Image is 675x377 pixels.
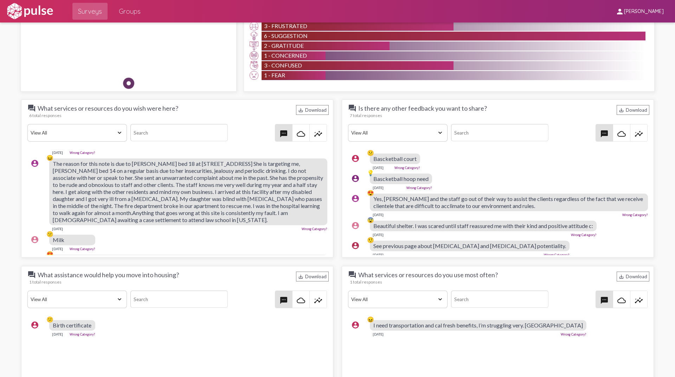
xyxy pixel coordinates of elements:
[119,5,141,18] span: Groups
[78,5,102,18] span: Surveys
[250,51,258,60] img: Concerned
[348,104,356,112] mat-icon: question_answer
[250,61,258,70] img: Confused
[600,296,609,305] mat-icon: textsms
[451,291,548,308] input: Search
[367,149,374,156] div: 😕
[617,272,649,281] div: Download
[373,222,593,229] span: Beautiful shelter. I was scared until staff reassured me with their kind and positive attitude c:
[394,166,420,170] a: Wrong Category?
[70,151,95,155] a: Wrong Category?
[373,186,384,190] div: [DATE]
[250,32,258,40] img: Suggestion
[250,22,258,31] img: Frustrated
[113,3,146,20] a: Groups
[373,155,417,162] span: Bascketball court
[348,104,487,112] span: Is there any other feedback you want to share?
[571,233,597,237] a: Wrong Category?
[46,316,53,323] div: 😕
[348,271,498,279] span: What services or resources do you use most often?
[617,105,649,115] div: Download
[351,154,360,163] mat-icon: account_circle
[624,8,664,15] span: [PERSON_NAME]
[264,42,304,49] span: 2 - Gratitude
[367,189,374,196] div: 😍
[617,296,626,305] mat-icon: cloud_queue
[53,236,64,243] span: Milk
[52,247,63,251] div: [DATE]
[600,130,609,138] mat-icon: textsms
[27,104,178,112] span: What services or resources do you wish were here?
[373,195,643,209] span: Yes, [PERSON_NAME] and the staff go out of their way to assist the clients regardless of the fact...
[367,236,374,243] div: 🤨
[31,235,39,244] mat-icon: account_circle
[367,216,374,223] div: 😨
[52,150,63,155] div: [DATE]
[561,332,586,336] a: Wrong Category?
[279,130,288,138] mat-icon: textsms
[264,52,307,59] span: 1 - Concerned
[351,241,360,250] mat-icon: account_circle
[29,279,329,285] div: 1 total responses
[27,271,179,279] span: What assistance would help you move into housing?
[367,169,374,176] div: 💡
[27,271,36,279] mat-icon: question_answer
[264,62,302,69] span: 3 - Confused
[406,186,432,190] a: Wrong Category?
[279,296,288,305] mat-icon: textsms
[53,322,91,329] span: Birth certificate
[264,22,307,29] span: 3 - Frustrated
[616,7,624,16] mat-icon: person
[622,213,648,217] a: Wrong Category?
[302,227,327,231] a: Wrong Category?
[544,253,570,257] a: Wrong Category?
[351,321,360,329] mat-icon: account_circle
[53,160,323,223] span: The reason for this note is due to [PERSON_NAME] bed 18 at [STREET_ADDRESS] She is targeting me, ...
[351,194,360,203] mat-icon: account_circle
[298,274,303,279] mat-icon: Download
[314,296,322,305] mat-icon: insights
[373,253,384,257] div: [DATE]
[373,165,384,170] div: [DATE]
[373,233,384,237] div: [DATE]
[70,247,95,251] a: Wrong Category?
[52,227,63,231] div: [DATE]
[31,159,39,168] mat-icon: account_circle
[619,274,624,279] mat-icon: Download
[130,124,227,141] input: Search
[298,108,303,113] mat-icon: Download
[6,2,54,20] img: white-logo.svg
[351,174,360,183] mat-icon: account_circle
[173,22,194,43] img: Happy
[52,332,63,336] div: [DATE]
[314,130,322,138] mat-icon: insights
[46,251,53,258] div: 😍
[296,105,329,115] div: Download
[373,213,384,217] div: [DATE]
[617,130,626,138] mat-icon: cloud_queue
[373,322,583,329] span: I need transportation and cal fresh benefits, I’m struggling very. [GEOGRAPHIC_DATA]
[350,279,649,285] div: 1 total responses
[373,175,429,182] span: Bascketball hoop need
[296,272,329,281] div: Download
[264,72,285,78] span: 1 - Fear
[250,71,258,80] img: Fear
[70,332,95,336] a: Wrong Category?
[373,242,566,249] span: See previous page about [MEDICAL_DATA] and [MEDICAL_DATA] potentiality.
[264,32,308,39] span: 6 - Suggestion
[297,130,305,138] mat-icon: cloud_queue
[46,154,53,161] div: 😖
[250,41,258,50] img: Gratitude
[635,130,643,138] mat-icon: insights
[130,291,227,308] input: Search
[367,316,374,323] div: 😖
[29,113,329,118] div: 6 total responses
[72,3,108,20] a: Surveys
[350,113,649,118] div: 7 total responses
[46,230,53,238] div: 😕
[619,108,624,113] mat-icon: Download
[27,104,36,112] mat-icon: question_answer
[610,5,669,18] button: [PERSON_NAME]
[351,221,360,230] mat-icon: account_circle
[348,271,356,279] mat-icon: question_answer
